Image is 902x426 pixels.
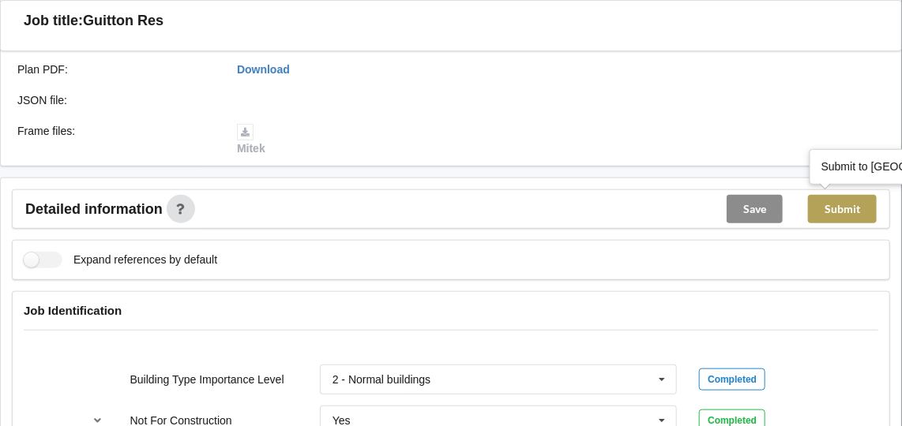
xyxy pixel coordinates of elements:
div: JSON file : [6,92,226,108]
span: Detailed information [25,202,163,216]
a: Download [237,63,290,76]
h3: Job title: [24,12,83,30]
div: Yes [333,415,351,426]
h4: Job Identification [24,303,878,318]
div: Frame files : [6,123,226,156]
div: Plan PDF : [6,62,226,77]
label: Building Type Importance Level [130,373,284,386]
h3: Guitton Res [83,12,163,30]
label: Expand references by default [24,252,217,268]
a: Mitek [237,125,265,155]
div: 2 - Normal buildings [333,374,431,385]
button: Submit [808,195,877,223]
div: Completed [699,368,765,390]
